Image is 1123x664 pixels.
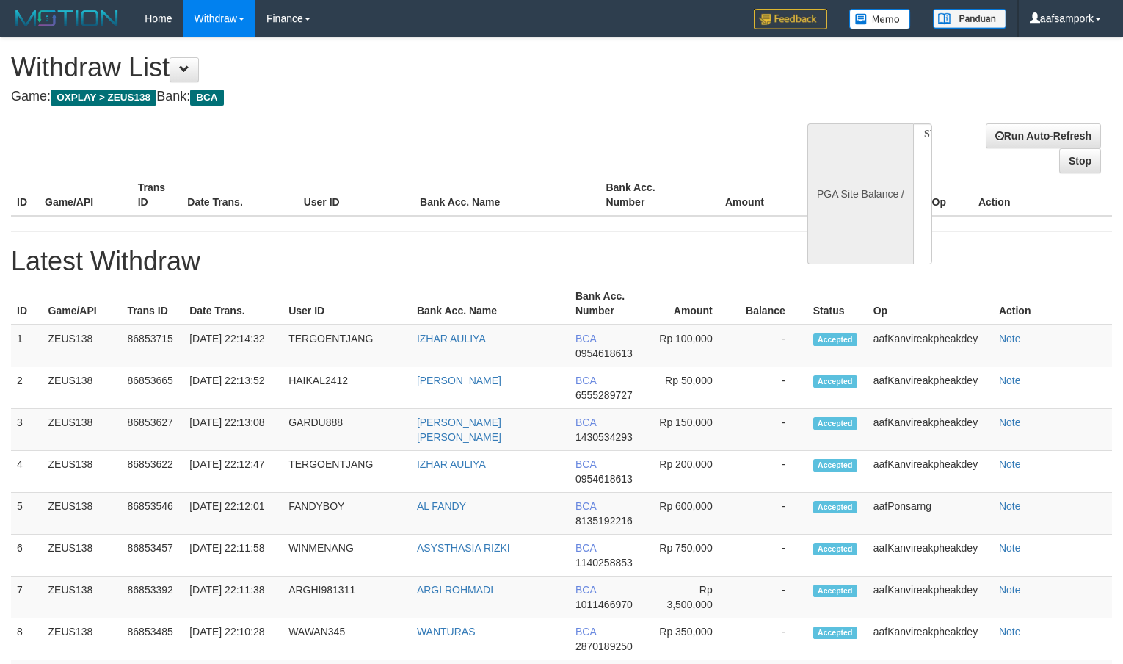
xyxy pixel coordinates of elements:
[999,458,1021,470] a: Note
[999,333,1021,344] a: Note
[575,333,596,344] span: BCA
[813,459,857,472] span: Accepted
[122,577,184,618] td: 86853392
[283,451,411,493] td: TERGOENTJANG
[122,535,184,577] td: 86853457
[43,535,122,577] td: ZEUS138
[183,577,283,618] td: [DATE] 22:11:38
[190,90,223,106] span: BCA
[122,409,184,451] td: 86853627
[868,618,993,660] td: aafKanvireakpheakdey
[181,174,297,216] th: Date Trans.
[43,493,122,535] td: ZEUS138
[735,618,807,660] td: -
[575,458,596,470] span: BCA
[132,174,182,216] th: Trans ID
[754,9,827,29] img: Feedback.jpg
[735,535,807,577] td: -
[283,577,411,618] td: ARGHI981311
[575,584,596,596] span: BCA
[735,367,807,409] td: -
[807,283,868,325] th: Status
[999,542,1021,554] a: Note
[183,283,283,325] th: Date Trans.
[999,626,1021,638] a: Note
[122,367,184,409] td: 86853665
[11,618,43,660] td: 8
[575,416,596,428] span: BCA
[868,409,993,451] td: aafKanvireakpheakdey
[11,451,43,493] td: 4
[986,123,1101,148] a: Run Auto-Refresh
[417,458,486,470] a: IZHAR AULIYA
[11,283,43,325] th: ID
[649,618,735,660] td: Rp 350,000
[417,500,466,512] a: AL FANDY
[649,367,735,409] td: Rp 50,000
[11,535,43,577] td: 6
[43,367,122,409] td: ZEUS138
[417,542,510,554] a: ASYSTHASIA RIZKI
[43,325,122,367] td: ZEUS138
[283,367,411,409] td: HAIKAL2412
[575,557,633,569] span: 1140258853
[417,584,493,596] a: ARGI ROHMADI
[813,585,857,597] span: Accepted
[999,500,1021,512] a: Note
[417,626,476,638] a: WANTURAS
[649,325,735,367] td: Rp 100,000
[735,451,807,493] td: -
[999,416,1021,428] a: Note
[649,535,735,577] td: Rp 750,000
[183,451,283,493] td: [DATE] 22:12:47
[973,174,1112,216] th: Action
[122,283,184,325] th: Trans ID
[575,431,633,443] span: 1430534293
[868,577,993,618] td: aafKanvireakpheakdey
[933,9,1006,29] img: panduan.png
[993,283,1112,325] th: Action
[183,367,283,409] td: [DATE] 22:13:52
[813,333,857,346] span: Accepted
[183,409,283,451] td: [DATE] 22:13:08
[11,325,43,367] td: 1
[813,417,857,430] span: Accepted
[735,493,807,535] td: -
[575,389,633,401] span: 6555289727
[183,325,283,367] td: [DATE] 22:14:32
[813,543,857,555] span: Accepted
[417,416,501,443] a: [PERSON_NAME] [PERSON_NAME]
[43,451,122,493] td: ZEUS138
[575,542,596,554] span: BCA
[39,174,132,216] th: Game/API
[813,501,857,513] span: Accepted
[570,283,649,325] th: Bank Acc. Number
[649,493,735,535] td: Rp 600,000
[11,409,43,451] td: 3
[575,347,633,359] span: 0954618613
[11,493,43,535] td: 5
[735,325,807,367] td: -
[735,409,807,451] td: -
[283,325,411,367] td: TERGOENTJANG
[411,283,570,325] th: Bank Acc. Name
[649,283,735,325] th: Amount
[868,451,993,493] td: aafKanvireakpheakdey
[600,174,693,216] th: Bank Acc. Number
[43,618,122,660] td: ZEUS138
[1059,148,1101,173] a: Stop
[813,627,857,639] span: Accepted
[43,283,122,325] th: Game/API
[283,409,411,451] td: GARDU888
[807,123,913,264] div: PGA Site Balance /
[417,333,486,344] a: IZHAR AULIYA
[575,515,633,527] span: 8135192216
[575,626,596,638] span: BCA
[298,174,414,216] th: User ID
[735,577,807,618] td: -
[926,174,973,216] th: Op
[575,500,596,512] span: BCA
[868,325,993,367] td: aafKanvireakpheakdey
[693,174,786,216] th: Amount
[51,90,156,106] span: OXPLAY > ZEUS138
